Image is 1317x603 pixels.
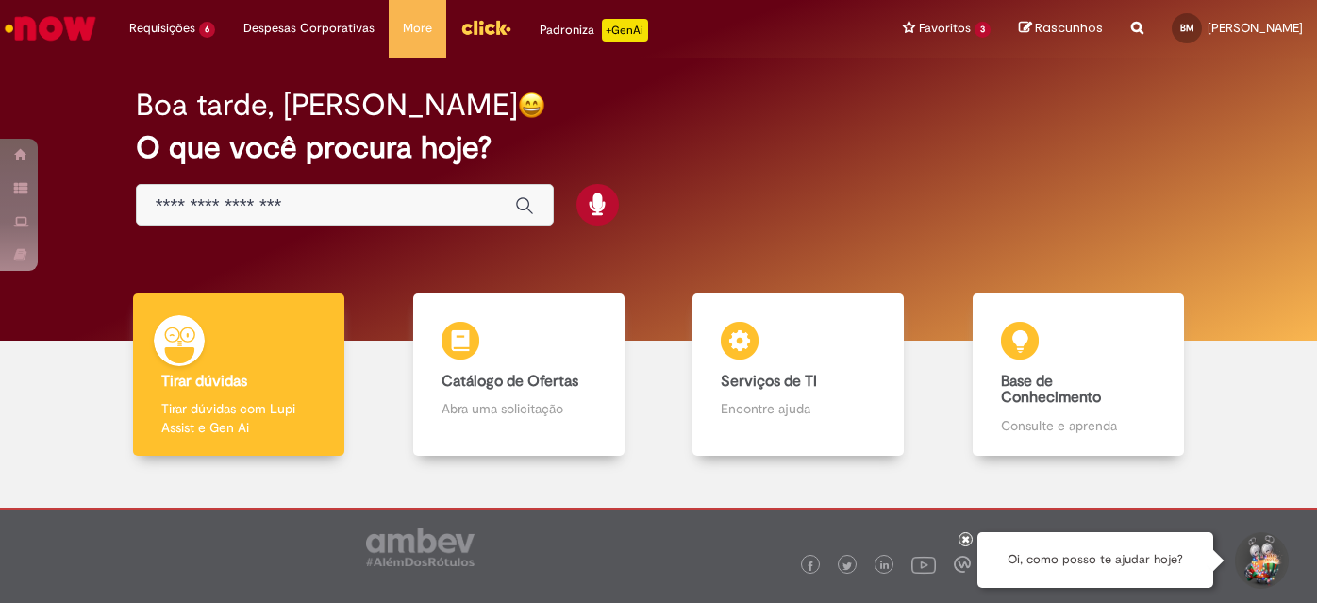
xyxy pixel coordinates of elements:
p: Encontre ajuda [721,399,875,418]
b: Tirar dúvidas [161,372,247,391]
h2: Boa tarde, [PERSON_NAME] [136,89,518,122]
p: +GenAi [602,19,648,42]
span: 3 [975,22,991,38]
span: [PERSON_NAME] [1208,20,1303,36]
img: logo_footer_linkedin.png [880,561,890,572]
a: Tirar dúvidas Tirar dúvidas com Lupi Assist e Gen Ai [99,293,379,457]
img: logo_footer_workplace.png [954,556,971,573]
img: ServiceNow [2,9,99,47]
a: Base de Conhecimento Consulte e aprenda [939,293,1219,457]
b: Catálogo de Ofertas [442,372,578,391]
img: logo_footer_ambev_rotulo_gray.png [366,528,475,566]
a: Rascunhos [1019,20,1103,38]
span: BM [1180,22,1194,34]
div: Padroniza [540,19,648,42]
span: More [403,19,432,38]
span: Rascunhos [1035,19,1103,37]
img: click_logo_yellow_360x200.png [460,13,511,42]
p: Abra uma solicitação [442,399,596,418]
p: Tirar dúvidas com Lupi Assist e Gen Ai [161,399,316,437]
img: happy-face.png [518,92,545,119]
img: logo_footer_facebook.png [806,561,815,571]
a: Catálogo de Ofertas Abra uma solicitação [379,293,659,457]
span: Despesas Corporativas [243,19,375,38]
b: Serviços de TI [721,372,817,391]
a: Serviços de TI Encontre ajuda [658,293,939,457]
p: Consulte e aprenda [1001,416,1156,435]
img: logo_footer_youtube.png [911,552,936,577]
div: Oi, como posso te ajudar hoje? [977,532,1213,588]
h2: O que você procura hoje? [136,131,1181,164]
span: Favoritos [919,19,971,38]
span: 6 [199,22,215,38]
span: Requisições [129,19,195,38]
button: Iniciar Conversa de Suporte [1232,532,1289,589]
b: Base de Conhecimento [1001,372,1101,408]
img: logo_footer_twitter.png [842,561,852,571]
